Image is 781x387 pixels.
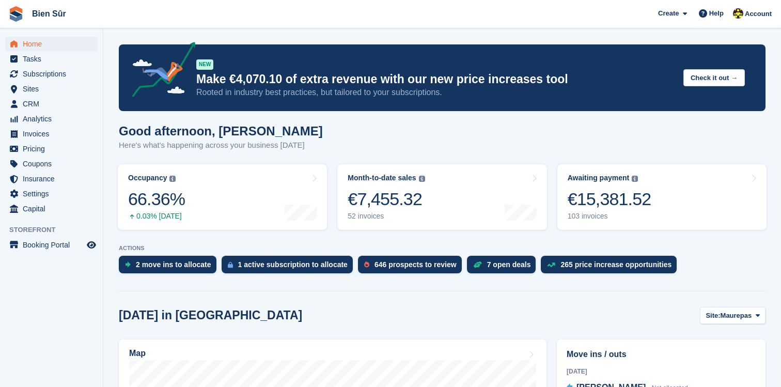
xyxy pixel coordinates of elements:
[125,261,131,268] img: move_ins_to_allocate_icon-fdf77a2bb77ea45bf5b3d319d69a93e2d87916cf1d5bf7949dd705db3b84f3ca.svg
[487,260,531,269] div: 7 open deals
[136,260,211,269] div: 2 move ins to allocate
[23,112,85,126] span: Analytics
[745,9,772,19] span: Account
[23,52,85,66] span: Tasks
[5,187,98,201] a: menu
[467,256,541,278] a: 7 open deals
[709,8,724,19] span: Help
[560,260,671,269] div: 265 price increase opportunities
[123,42,196,101] img: price-adjustments-announcement-icon-8257ccfd72463d97f412b2fc003d46551f7dbcb40ab6d574587a9cd5c0d94...
[196,72,675,87] p: Make €4,070.10 of extra revenue with our new price increases tool
[5,67,98,81] a: menu
[5,112,98,126] a: menu
[374,260,457,269] div: 646 prospects to review
[419,176,425,182] img: icon-info-grey-7440780725fd019a000dd9b08b2336e03edf1995a4989e88bcd33f0948082b44.svg
[658,8,679,19] span: Create
[238,260,348,269] div: 1 active subscription to allocate
[348,212,425,221] div: 52 invoices
[222,256,358,278] a: 1 active subscription to allocate
[683,69,745,86] button: Check it out →
[348,189,425,210] div: €7,455.32
[85,239,98,251] a: Preview store
[119,140,323,151] p: Here's what's happening across your business [DATE]
[568,212,651,221] div: 103 invoices
[567,367,756,376] div: [DATE]
[119,245,766,252] p: ACTIONS
[541,256,682,278] a: 265 price increase opportunities
[358,256,467,278] a: 646 prospects to review
[5,172,98,186] a: menu
[23,172,85,186] span: Insurance
[557,164,767,230] a: Awaiting payment €15,381.52 103 invoices
[23,142,85,156] span: Pricing
[567,348,756,361] h2: Move ins / outs
[128,174,167,182] div: Occupancy
[5,127,98,141] a: menu
[23,37,85,51] span: Home
[119,256,222,278] a: 2 move ins to allocate
[228,261,233,268] img: active_subscription_to_allocate_icon-d502201f5373d7db506a760aba3b589e785aa758c864c3986d89f69b8ff3...
[547,262,555,267] img: price_increase_opportunities-93ffe204e8149a01c8c9dc8f82e8f89637d9d84a8eef4429ea346261dce0b2c0.svg
[23,187,85,201] span: Settings
[5,142,98,156] a: menu
[128,212,185,221] div: 0.03% [DATE]
[128,189,185,210] div: 66.36%
[23,67,85,81] span: Subscriptions
[5,202,98,216] a: menu
[568,189,651,210] div: €15,381.52
[119,124,323,138] h1: Good afternoon, [PERSON_NAME]
[700,307,766,324] button: Site: Maurepas
[721,311,752,321] span: Maurepas
[348,174,416,182] div: Month-to-date sales
[23,82,85,96] span: Sites
[118,164,327,230] a: Occupancy 66.36% 0.03% [DATE]
[119,308,302,322] h2: [DATE] in [GEOGRAPHIC_DATA]
[196,59,213,70] div: NEW
[23,127,85,141] span: Invoices
[9,225,103,235] span: Storefront
[169,176,176,182] img: icon-info-grey-7440780725fd019a000dd9b08b2336e03edf1995a4989e88bcd33f0948082b44.svg
[5,238,98,252] a: menu
[5,157,98,171] a: menu
[5,82,98,96] a: menu
[23,97,85,111] span: CRM
[706,311,720,321] span: Site:
[23,238,85,252] span: Booking Portal
[8,6,24,22] img: stora-icon-8386f47178a22dfd0bd8f6a31ec36ba5ce8667c1dd55bd0f319d3a0aa187defe.svg
[568,174,630,182] div: Awaiting payment
[632,176,638,182] img: icon-info-grey-7440780725fd019a000dd9b08b2336e03edf1995a4989e88bcd33f0948082b44.svg
[23,202,85,216] span: Capital
[5,97,98,111] a: menu
[28,5,70,22] a: Bien Sûr
[5,37,98,51] a: menu
[5,52,98,66] a: menu
[337,164,546,230] a: Month-to-date sales €7,455.32 52 invoices
[733,8,743,19] img: Marie Tran
[196,87,675,98] p: Rooted in industry best practices, but tailored to your subscriptions.
[473,261,482,268] img: deal-1b604bf984904fb50ccaf53a9ad4b4a5d6e5aea283cecdc64d6e3604feb123c2.svg
[23,157,85,171] span: Coupons
[129,349,146,358] h2: Map
[364,261,369,268] img: prospect-51fa495bee0391a8d652442698ab0144808aea92771e9ea1ae160a38d050c398.svg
